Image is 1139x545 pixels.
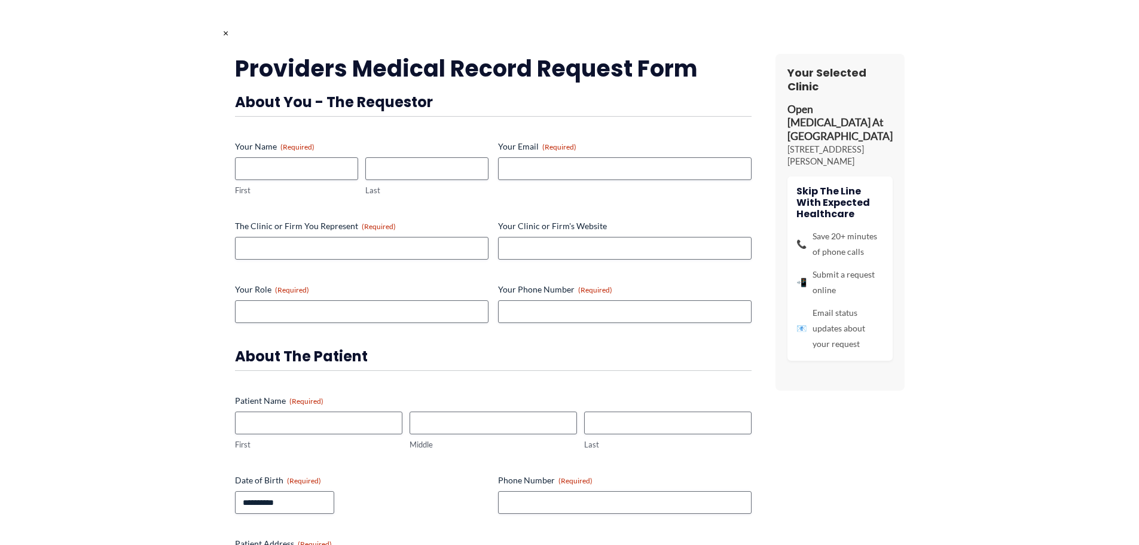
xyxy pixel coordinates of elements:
label: Phone Number [498,474,752,486]
span: (Required) [287,476,321,485]
label: Date of Birth [235,474,488,486]
label: Your Email [498,141,752,153]
span: × [223,27,228,38]
span: (Required) [280,142,314,151]
label: First [235,185,358,196]
h4: Skip The Line With Expected Healthcare [796,185,884,220]
legend: Patient Name [235,395,323,407]
label: Your Clinic or Firm's Website [498,220,752,232]
span: (Required) [578,285,612,294]
label: Last [365,185,488,196]
legend: Your Name [235,141,314,153]
label: Your Phone Number [498,284,752,296]
label: Middle [410,439,577,450]
li: Save 20+ minutes of phone calls [796,229,884,260]
p: Open [MEDICAL_DATA] At [GEOGRAPHIC_DATA] [787,103,893,144]
span: 📞 [796,236,807,252]
p: [STREET_ADDRESS][PERSON_NAME] [787,144,893,168]
h3: About You - The Requestor [235,93,752,111]
li: Email status updates about your request [796,305,884,352]
label: The Clinic or Firm You Represent [235,220,488,232]
label: Your Role [235,284,488,296]
span: 📧 [796,321,807,336]
span: (Required) [275,285,309,294]
span: (Required) [289,397,323,406]
h3: Your Selected Clinic [787,66,893,94]
li: Submit a request online [796,267,884,298]
label: Last [584,439,752,450]
span: (Required) [542,142,576,151]
h2: Providers Medical Record Request Form [235,54,752,83]
span: (Required) [362,222,396,231]
span: (Required) [558,476,593,485]
span: 📲 [796,275,807,290]
h3: About the Patient [235,347,752,366]
label: First [235,439,402,450]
